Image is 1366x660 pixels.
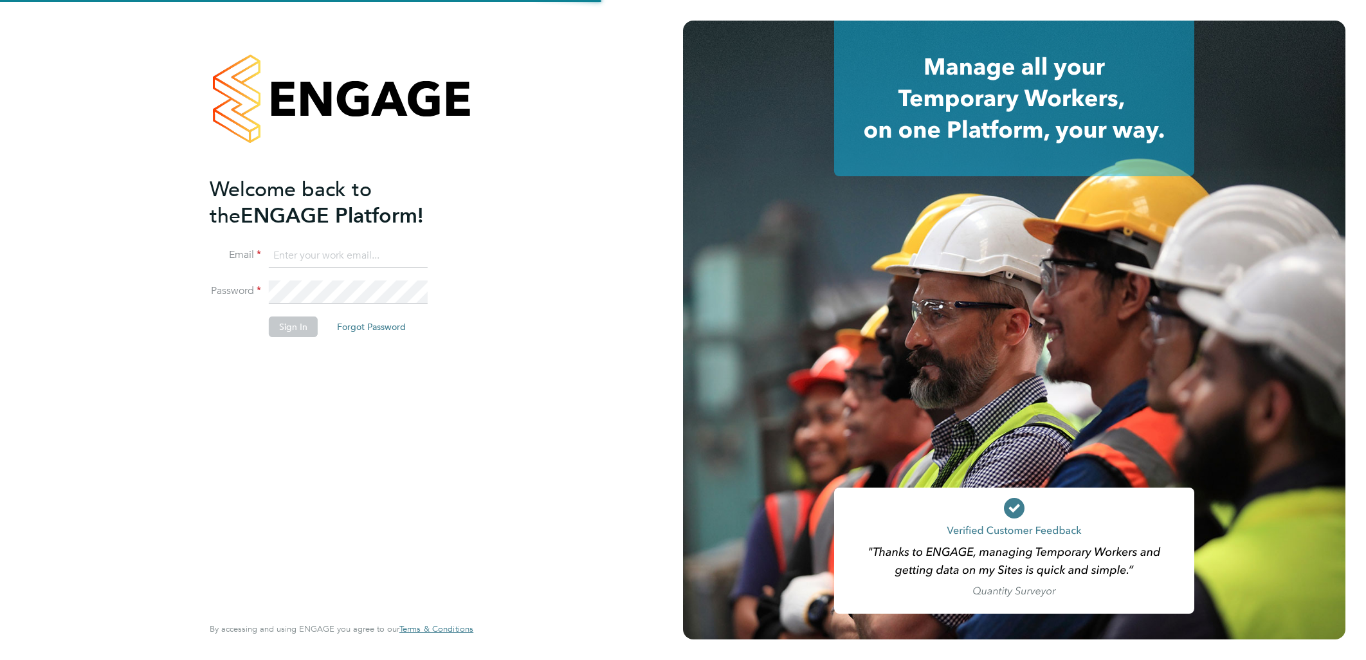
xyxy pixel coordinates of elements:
[399,623,473,634] span: Terms & Conditions
[399,624,473,634] a: Terms & Conditions
[269,244,428,268] input: Enter your work email...
[210,176,460,229] h2: ENGAGE Platform!
[269,316,318,337] button: Sign In
[210,284,261,298] label: Password
[210,248,261,262] label: Email
[210,177,372,228] span: Welcome back to the
[327,316,416,337] button: Forgot Password
[210,623,473,634] span: By accessing and using ENGAGE you agree to our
